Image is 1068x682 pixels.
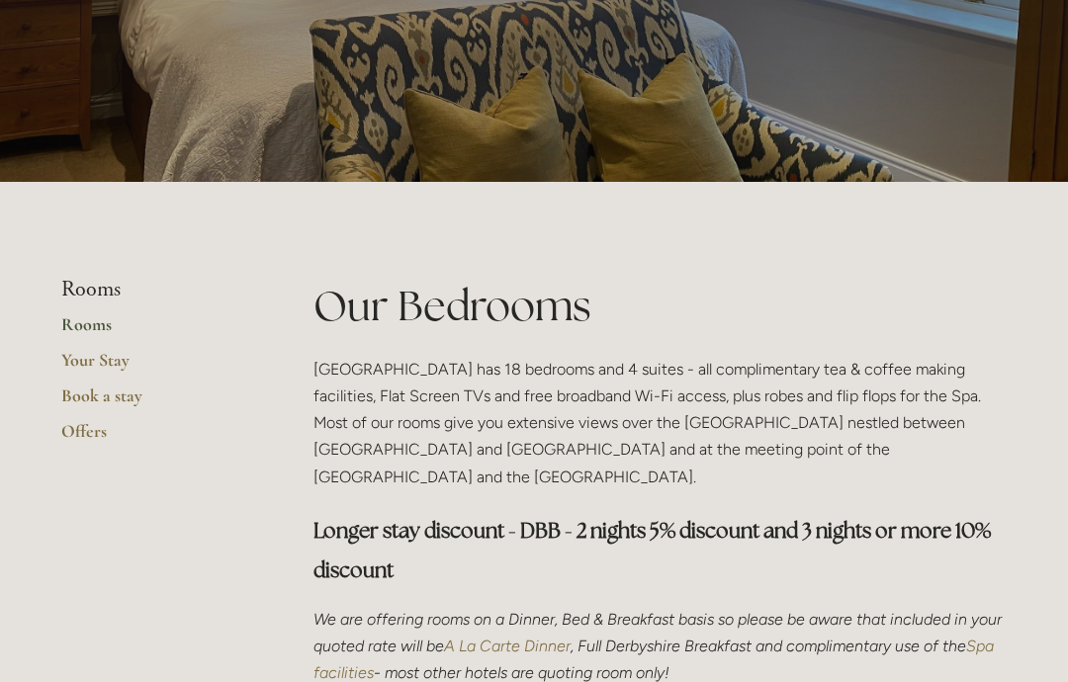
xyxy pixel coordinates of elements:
[444,638,571,656] a: A La Carte Dinner
[313,611,1006,656] em: We are offering rooms on a Dinner, Bed & Breakfast basis so please be aware that included in your...
[313,278,1007,336] h1: Our Bedrooms
[61,350,250,385] a: Your Stay
[61,385,250,421] a: Book a stay
[61,278,250,303] li: Rooms
[313,357,1007,491] p: [GEOGRAPHIC_DATA] has 18 bedrooms and 4 suites - all complimentary tea & coffee making facilities...
[571,638,966,656] em: , Full Derbyshire Breakfast and complimentary use of the
[61,314,250,350] a: Rooms
[61,421,250,457] a: Offers
[313,518,995,584] strong: Longer stay discount - DBB - 2 nights 5% discount and 3 nights or more 10% discount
